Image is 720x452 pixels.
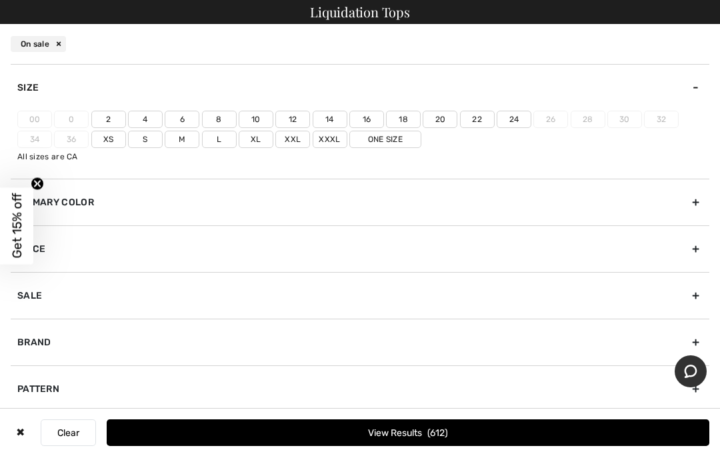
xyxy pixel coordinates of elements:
label: 14 [313,111,347,128]
label: 24 [497,111,531,128]
label: One Size [349,131,421,148]
label: 16 [349,111,384,128]
label: L [202,131,237,148]
label: 22 [460,111,495,128]
span: 612 [427,427,448,439]
button: Clear [41,419,96,446]
label: 20 [423,111,457,128]
div: Size [11,64,709,111]
label: 8 [202,111,237,128]
div: On sale [11,36,66,52]
label: Xxl [275,131,310,148]
div: Brand [11,319,709,365]
label: 0 [54,111,89,128]
label: S [128,131,163,148]
label: 34 [17,131,52,148]
div: ✖ [11,419,30,446]
label: Xs [91,131,126,148]
label: 36 [54,131,89,148]
label: Xl [239,131,273,148]
label: 2 [91,111,126,128]
label: Xxxl [313,131,347,148]
label: 28 [571,111,605,128]
button: Close teaser [31,177,44,191]
div: Pattern [11,365,709,412]
button: View Results612 [107,419,709,446]
div: Primary Color [11,179,709,225]
label: 32 [644,111,679,128]
label: M [165,131,199,148]
label: 6 [165,111,199,128]
label: 00 [17,111,52,128]
label: 12 [275,111,310,128]
iframe: Opens a widget where you can chat to one of our agents [675,355,707,389]
div: Sale [11,272,709,319]
div: Price [11,225,709,272]
label: 30 [607,111,642,128]
label: 18 [386,111,421,128]
label: 10 [239,111,273,128]
label: 4 [128,111,163,128]
span: Get 15% off [9,193,25,259]
div: All sizes are CA [17,151,709,163]
label: 26 [533,111,568,128]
